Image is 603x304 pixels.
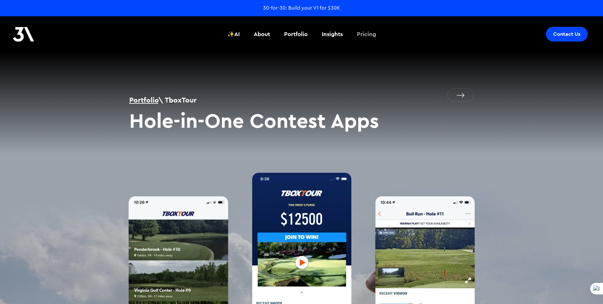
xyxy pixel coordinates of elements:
div: Portfolio [284,30,308,38]
a: About [250,22,274,46]
div: ✨AI [227,30,240,38]
div: Insights [322,30,343,38]
h2: Hole-in-One Contest Apps [129,108,474,133]
a: Contact Us [546,27,588,42]
div: Pricing [357,30,376,38]
a: Insights [318,22,347,46]
a: ✨AI [223,22,244,46]
a: Pricing [353,22,380,46]
div: Contact Us [553,31,580,37]
h1: \ TboxTour [129,95,474,105]
a: Portfolio [129,95,158,104]
div: About [254,30,270,38]
a: Portfolio [280,22,312,46]
a: 30-for-30: Build your V1 for $30K [263,4,340,11]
